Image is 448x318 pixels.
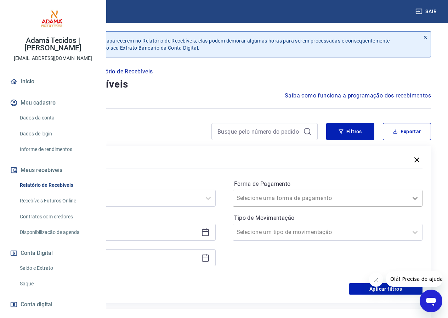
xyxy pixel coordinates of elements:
[17,277,97,291] a: Saque
[21,300,52,309] span: Conta digital
[17,142,97,157] a: Informe de rendimentos
[17,225,97,240] a: Disponibilização de agenda
[17,77,431,91] h4: Relatório de Recebíveis
[8,74,97,89] a: Início
[369,273,383,287] iframe: Fechar mensagem
[27,180,214,188] label: Período
[326,123,374,140] button: Filtros
[25,212,216,221] p: Período personalizado
[92,67,153,76] p: Relatório de Recebíveis
[17,111,97,125] a: Dados da conta
[8,297,97,312] a: Conta digital
[6,37,100,52] p: Adamá Tecidos | [PERSON_NAME]
[14,55,92,62] p: [EMAIL_ADDRESS][DOMAIN_NAME]
[17,194,97,208] a: Recebíveis Futuros Online
[234,180,421,188] label: Forma de Pagamento
[32,252,198,263] input: Data final
[420,290,442,312] iframe: Botão para abrir a janela de mensagens
[414,5,440,18] button: Sair
[383,123,431,140] button: Exportar
[4,5,59,11] span: Olá! Precisa de ajuda?
[39,6,67,34] img: ec7a3d8a-4c9b-47c6-a75b-6af465cb6968.jpeg
[17,261,97,275] a: Saldo e Extrato
[17,127,97,141] a: Dados de login
[386,271,442,287] iframe: Mensagem da empresa
[8,95,97,111] button: Meu cadastro
[38,37,414,51] p: Após o envio das liquidações aparecerem no Relatório de Recebíveis, elas podem demorar algumas ho...
[17,178,97,193] a: Relatório de Recebíveis
[17,210,97,224] a: Contratos com credores
[32,227,198,238] input: Data inicial
[285,91,431,100] a: Saiba como funciona a programação dos recebimentos
[217,126,300,137] input: Busque pelo número do pedido
[8,245,97,261] button: Conta Digital
[349,283,423,295] button: Aplicar filtros
[8,162,97,178] button: Meus recebíveis
[234,214,421,222] label: Tipo de Movimentação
